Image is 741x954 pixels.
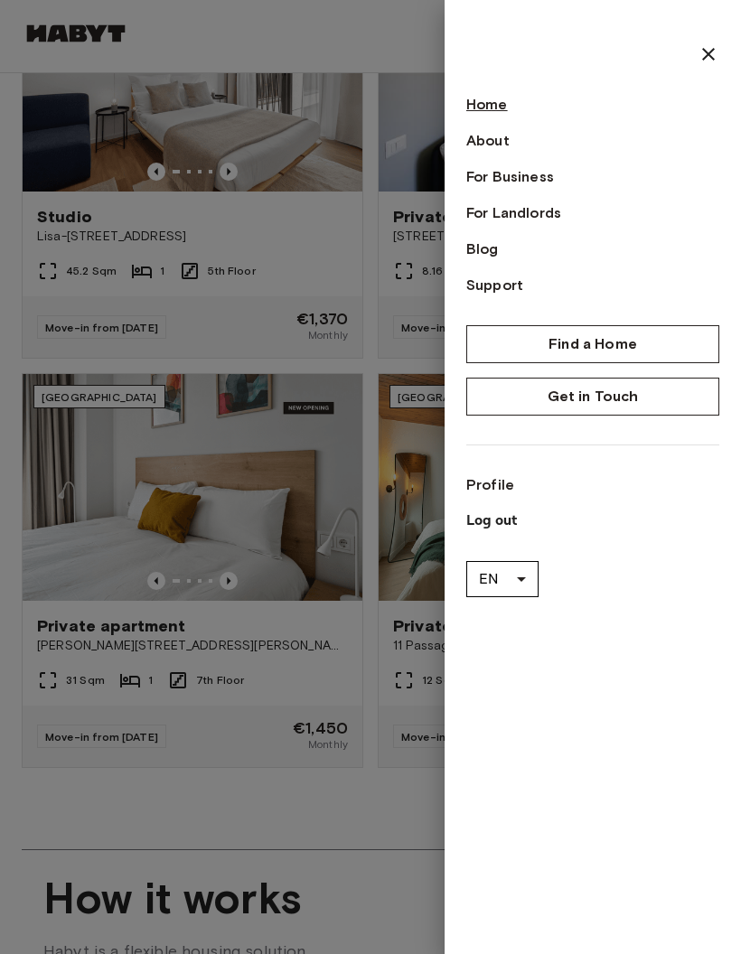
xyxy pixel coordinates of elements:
[466,166,719,188] a: For Business
[466,238,719,260] a: Blog
[466,130,719,152] a: About
[466,202,719,224] a: For Landlords
[466,275,719,296] a: Support
[466,474,719,496] a: Profile
[466,94,719,116] a: Home
[466,325,719,363] a: Find a Home
[466,378,719,416] a: Get in Touch
[466,554,539,604] div: EN
[466,510,719,532] p: Log out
